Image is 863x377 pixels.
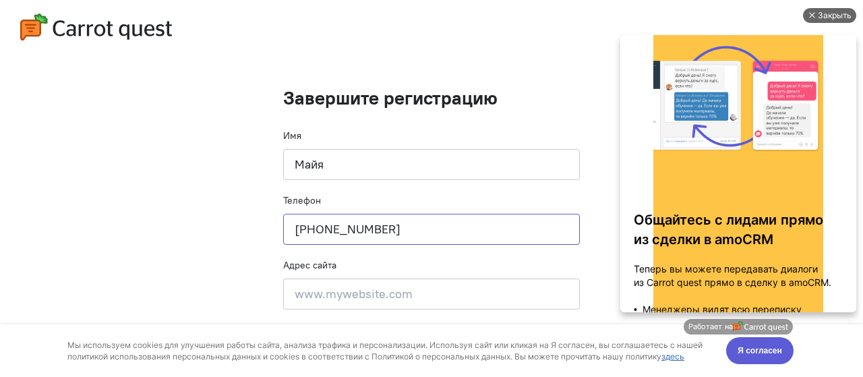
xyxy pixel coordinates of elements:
span: Я согласен [738,20,782,33]
span: Работает на [75,322,119,332]
strong: прямо [167,212,210,228]
label: Адрес сайта [283,258,336,272]
label: Имя [283,129,301,142]
img: logo [119,321,175,332]
a: здесь [661,27,684,37]
input: +79001110101 [283,214,580,245]
img: carrot-quest-logo.svg [20,13,172,40]
strong: Общайтесь с лидами [20,212,163,228]
h1: Завершите регистрацию [283,88,580,109]
div: Мы используем cookies для улучшения работы сайта, анализа трафика и персонализации. Используя сай... [67,15,711,38]
div: Закрыть [204,8,238,23]
a: Работает на [70,319,179,335]
p: • Менеджеры видят всю переписку [20,303,229,316]
input: Ваше имя [283,149,580,180]
button: Я согласен [726,13,794,40]
p: Теперь вы можете передавать диалоги из Carrot quest прямо в сделку в amoCRM. [20,262,229,289]
strong: из сделки в amoCRM [20,231,160,248]
label: Телефон [283,194,321,207]
input: www.mywebsite.com [283,279,580,310]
